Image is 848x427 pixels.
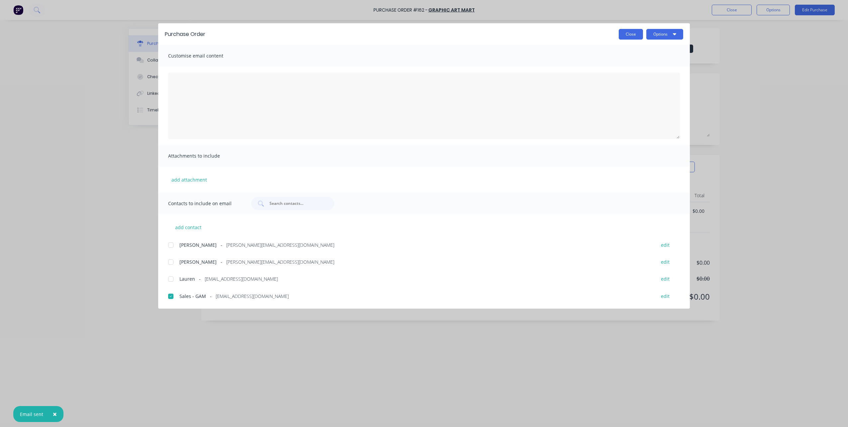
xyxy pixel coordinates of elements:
input: Search contacts... [269,200,324,207]
span: - [221,241,222,248]
span: Contacts to include on email [168,199,241,208]
button: edit [657,257,674,266]
span: [PERSON_NAME] [179,258,217,265]
span: [PERSON_NAME][EMAIL_ADDRESS][DOMAIN_NAME] [226,241,334,248]
span: Sales - GAM [179,293,206,300]
span: × [53,409,57,419]
button: edit [657,292,674,301]
span: [PERSON_NAME] [179,241,217,248]
span: Lauren [179,275,195,282]
button: add attachment [168,175,210,185]
span: Customise email content [168,51,241,61]
button: add contact [168,222,208,232]
button: Close [46,406,63,422]
span: - [210,293,212,300]
span: [PERSON_NAME][EMAIL_ADDRESS][DOMAIN_NAME] [226,258,334,265]
span: Attachments to include [168,151,241,161]
button: edit [657,240,674,249]
div: Purchase Order [165,30,205,38]
span: [EMAIL_ADDRESS][DOMAIN_NAME] [216,293,289,300]
button: Options [646,29,683,40]
span: - [199,275,201,282]
button: edit [657,274,674,283]
button: Close [619,29,643,40]
span: [EMAIL_ADDRESS][DOMAIN_NAME] [205,275,278,282]
span: - [221,258,222,265]
div: Email sent [20,411,43,418]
